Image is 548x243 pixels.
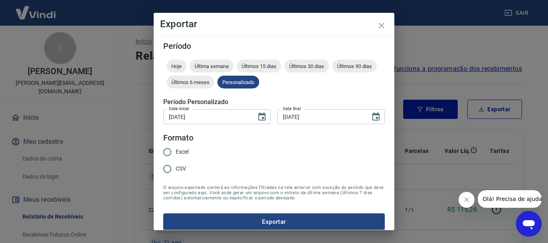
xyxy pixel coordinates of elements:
[163,213,385,230] button: Exportar
[332,60,377,72] div: Últimos 90 dias
[516,211,542,237] iframe: Botão para abrir a janela de mensagens
[254,109,270,125] button: Choose date, selected date is 14 de ago de 2025
[277,109,365,124] input: DD/MM/YYYY
[217,79,259,85] span: Personalizado
[478,190,542,208] iframe: Mensagem da empresa
[237,63,281,69] span: Últimos 15 dias
[163,42,385,50] h5: Período
[163,185,385,201] span: O arquivo exportado conterá as informações filtradas na tela anterior com exceção do período que ...
[169,106,189,112] label: Data inicial
[160,19,388,29] h4: Exportar
[217,76,259,88] div: Personalizado
[332,63,377,69] span: Últimos 90 dias
[176,165,186,173] span: CSV
[166,63,187,69] span: Hoje
[190,63,233,69] span: Última semana
[176,148,189,156] span: Excel
[284,63,329,69] span: Últimos 30 dias
[163,132,193,144] legend: Formato
[190,60,233,72] div: Última semana
[372,16,391,35] button: close
[459,192,475,208] iframe: Fechar mensagem
[163,109,251,124] input: DD/MM/YYYY
[368,109,384,125] button: Choose date, selected date is 22 de ago de 2025
[166,76,214,88] div: Últimos 6 meses
[283,106,301,112] label: Data final
[284,60,329,72] div: Últimos 30 dias
[237,60,281,72] div: Últimos 15 dias
[5,6,67,12] span: Olá! Precisa de ajuda?
[163,98,385,106] h5: Período Personalizado
[166,79,214,85] span: Últimos 6 meses
[166,60,187,72] div: Hoje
